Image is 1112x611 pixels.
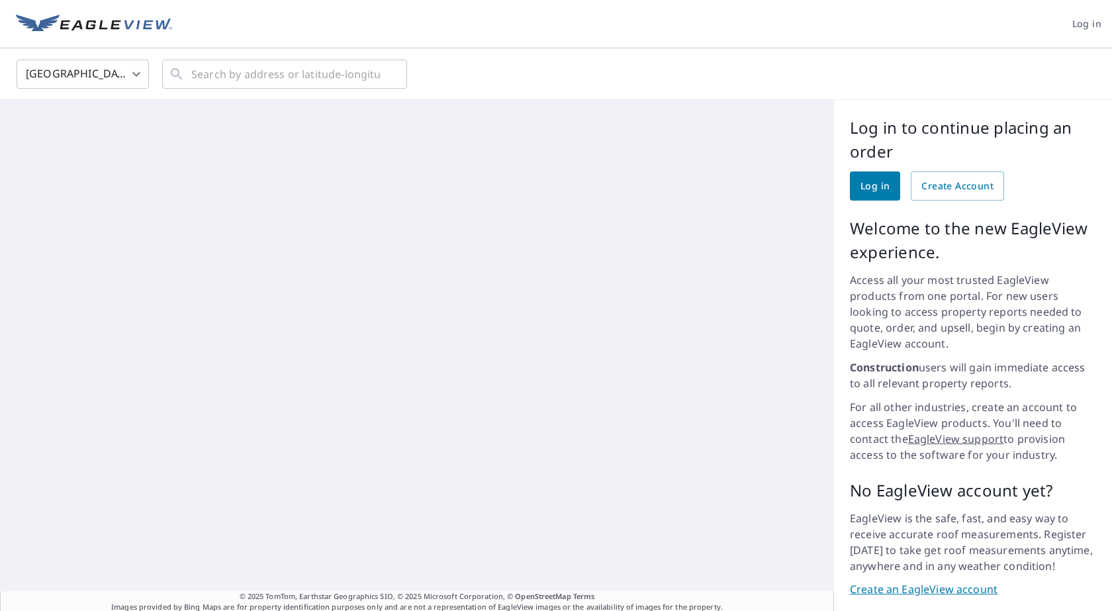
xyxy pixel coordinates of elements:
a: OpenStreetMap [515,591,571,601]
strong: Construction [850,360,919,375]
span: Create Account [921,178,994,195]
span: Log in [1072,16,1101,32]
p: users will gain immediate access to all relevant property reports. [850,359,1096,391]
p: Log in to continue placing an order [850,116,1096,164]
a: EagleView support [908,432,1004,446]
a: Create Account [911,171,1004,201]
span: © 2025 TomTom, Earthstar Geographics SIO, © 2025 Microsoft Corporation, © [240,591,595,602]
a: Create an EagleView account [850,582,1096,597]
p: Access all your most trusted EagleView products from one portal. For new users looking to access ... [850,272,1096,352]
p: Welcome to the new EagleView experience. [850,216,1096,264]
div: [GEOGRAPHIC_DATA] [17,56,149,93]
p: No EagleView account yet? [850,479,1096,502]
p: For all other industries, create an account to access EagleView products. You'll need to contact ... [850,399,1096,463]
a: Log in [850,171,900,201]
img: EV Logo [16,15,172,34]
input: Search by address or latitude-longitude [191,56,380,93]
a: Terms [573,591,595,601]
span: Log in [860,178,890,195]
p: EagleView is the safe, fast, and easy way to receive accurate roof measurements. Register [DATE] ... [850,510,1096,574]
